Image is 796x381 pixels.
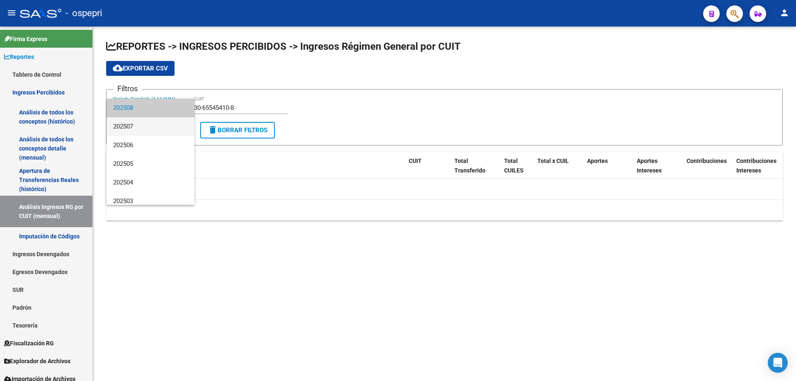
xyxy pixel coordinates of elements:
[113,117,188,136] span: 202507
[768,353,788,373] div: Open Intercom Messenger
[113,192,188,211] span: 202503
[113,99,188,117] span: 202508
[113,173,188,192] span: 202504
[113,136,188,155] span: 202506
[113,155,188,173] span: 202505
